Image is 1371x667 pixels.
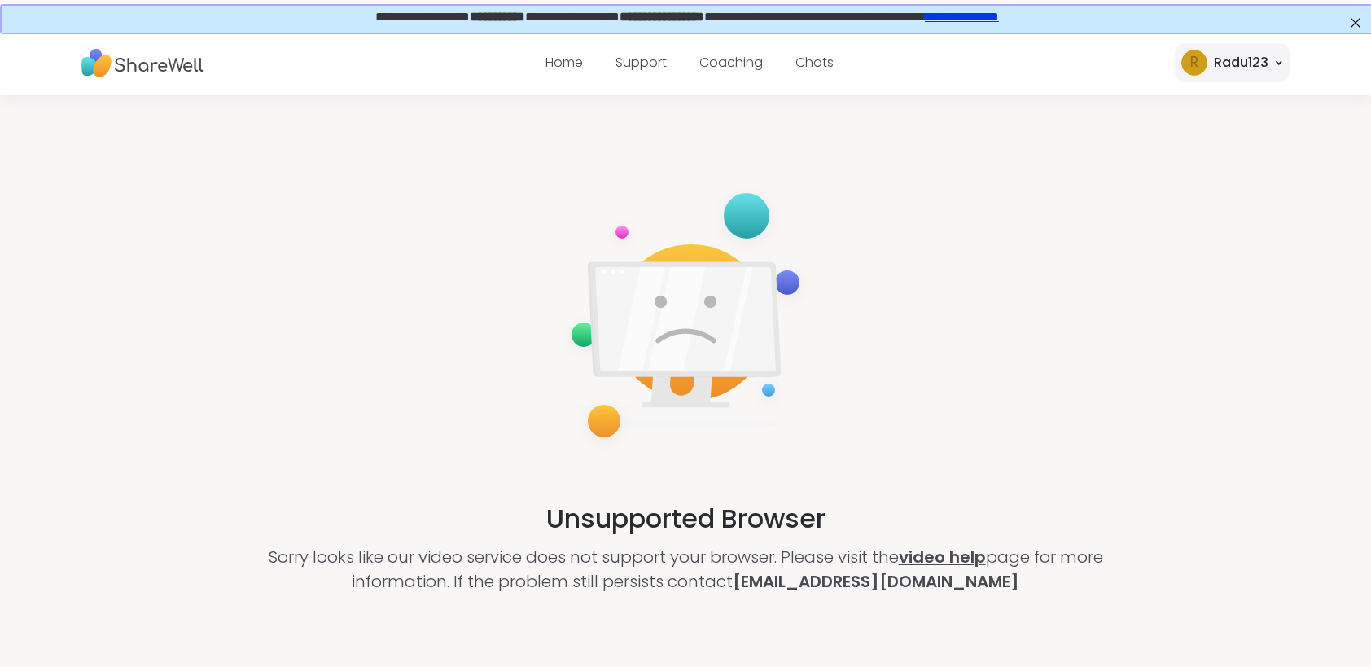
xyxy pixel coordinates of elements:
img: ShareWell Nav Logo [81,41,204,86]
a: [EMAIL_ADDRESS][DOMAIN_NAME] [733,570,1019,593]
div: Radu123 [1214,53,1268,72]
a: Home [545,53,583,72]
a: video help [899,546,986,568]
a: Coaching [699,53,763,72]
span: R [1190,52,1198,73]
a: Chats [795,53,834,72]
img: not-supported [558,182,813,454]
h2: Unsupported Browser [546,499,826,538]
p: Sorry looks like our video service does not support your browser. Please visit the page for more ... [229,545,1143,594]
a: Support [615,53,667,72]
